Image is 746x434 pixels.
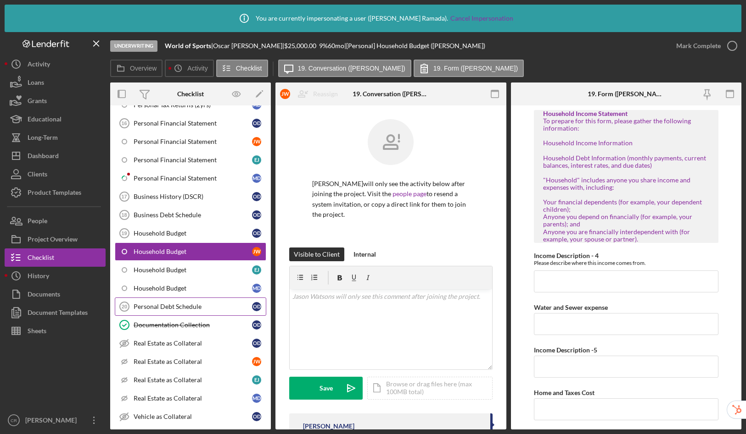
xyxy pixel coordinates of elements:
div: O D [252,229,261,238]
div: M D [252,394,261,403]
div: Project Overview [28,230,78,251]
p: [PERSON_NAME] will only see the activity below after joining the project. Visit the to resend a s... [312,179,470,220]
a: Vehicle as CollateralOD [115,407,266,426]
a: Real Estate as CollateralJW [115,352,266,371]
a: people page [393,190,426,198]
button: JWReassign [275,85,347,103]
label: 19. Conversation ([PERSON_NAME]) [298,65,405,72]
div: 19. Conversation ([PERSON_NAME]) [353,90,430,98]
button: Visible to Client [289,247,344,261]
div: Long-Term [28,128,58,149]
label: Water and Sewer expense [534,303,608,311]
div: Real Estate as Collateral [134,358,252,365]
div: To prepare for this form, please gather the following information: Household Income Information H... [543,117,709,243]
a: Household BudgetMD [115,279,266,297]
div: Personal Financial Statement [134,138,252,145]
div: E J [252,265,261,275]
div: Personal Financial Statement [134,156,252,164]
div: Household Budget [134,248,252,255]
div: | [165,42,213,49]
button: Sheets [5,322,106,340]
div: Save [320,377,333,400]
a: Real Estate as CollateralEJ [115,371,266,389]
div: Dashboard [28,147,59,167]
div: Visible to Client [294,247,340,261]
div: O D [252,302,261,311]
a: Real Estate as CollateralMD [115,389,266,407]
div: $25,000.00 [284,42,319,49]
label: Income Description -5 [534,346,597,354]
button: Educational [5,110,106,128]
button: Activity [5,55,106,73]
button: Clients [5,165,106,183]
div: O D [252,192,261,201]
div: Loans [28,73,44,94]
div: Checklist [28,248,54,269]
div: Document Templates [28,303,88,324]
button: Internal [349,247,381,261]
div: O D [252,119,261,128]
div: Sheets [28,322,46,342]
text: CR [11,418,17,423]
div: Grants [28,92,47,112]
button: Overview [110,60,163,77]
a: Personal Financial StatementMD [115,169,266,187]
button: Long-Term [5,128,106,147]
div: History [28,267,49,287]
div: J W [252,357,261,366]
a: Personal Financial StatementEJ [115,151,266,169]
div: 60 mo [328,42,344,49]
div: E J [252,375,261,385]
div: Product Templates [28,183,81,204]
div: Household Budget [134,266,252,274]
div: 9 % [319,42,328,49]
label: Overview [130,65,157,72]
div: O D [252,412,261,421]
div: Educational [28,110,62,131]
div: You are currently impersonating a user ( [PERSON_NAME] Ramada ). [233,7,513,30]
label: 19. Form ([PERSON_NAME]) [433,65,518,72]
div: Personal Debt Schedule [134,303,252,310]
div: Checklist [177,90,204,98]
div: Personal Financial Statement [134,175,252,182]
button: People [5,212,106,230]
tspan: 18 [121,212,127,218]
div: Business History (DSCR) [134,193,252,200]
button: Document Templates [5,303,106,322]
a: Cancel Impersonation [450,15,513,22]
a: Household BudgetJW [115,242,266,261]
div: Documentation Collection [134,321,252,329]
div: Household Budget [134,285,252,292]
div: O D [252,320,261,330]
a: Documents [5,285,106,303]
div: Activity [28,55,50,76]
div: Household Income Statement [543,110,709,117]
button: Project Overview [5,230,106,248]
a: 19Household BudgetOD [115,224,266,242]
a: Real Estate as CollateralOD [115,334,266,352]
div: J W [252,137,261,146]
div: M D [252,284,261,293]
div: Mark Complete [676,37,721,55]
a: Household BudgetEJ [115,261,266,279]
button: Checklist [5,248,106,267]
button: 19. Conversation ([PERSON_NAME]) [278,60,411,77]
button: History [5,267,106,285]
a: Loans [5,73,106,92]
label: Income Description - 4 [534,252,599,259]
div: Oscar [PERSON_NAME] | [213,42,284,49]
a: Grants [5,92,106,110]
label: Checklist [236,65,262,72]
a: 20Personal Debt ScheduleOD [115,297,266,316]
div: O D [252,210,261,220]
div: Personal Financial Statement [134,120,252,127]
label: Home and Taxes Cost [534,389,595,396]
button: CR[PERSON_NAME] [5,411,106,429]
